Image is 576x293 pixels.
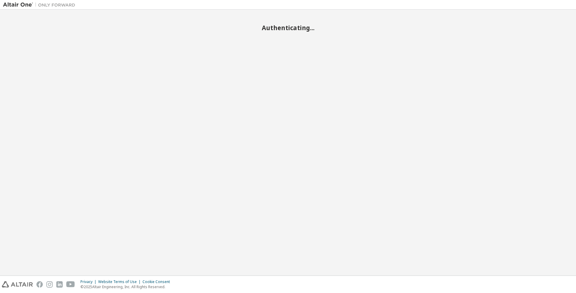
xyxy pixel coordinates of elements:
img: instagram.svg [46,281,53,288]
img: altair_logo.svg [2,281,33,288]
div: Cookie Consent [142,279,174,284]
img: Altair One [3,2,78,8]
div: Privacy [80,279,98,284]
p: © 2025 Altair Engineering, Inc. All Rights Reserved. [80,284,174,289]
div: Website Terms of Use [98,279,142,284]
img: linkedin.svg [56,281,63,288]
h2: Authenticating... [3,24,573,32]
img: youtube.svg [66,281,75,288]
img: facebook.svg [36,281,43,288]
